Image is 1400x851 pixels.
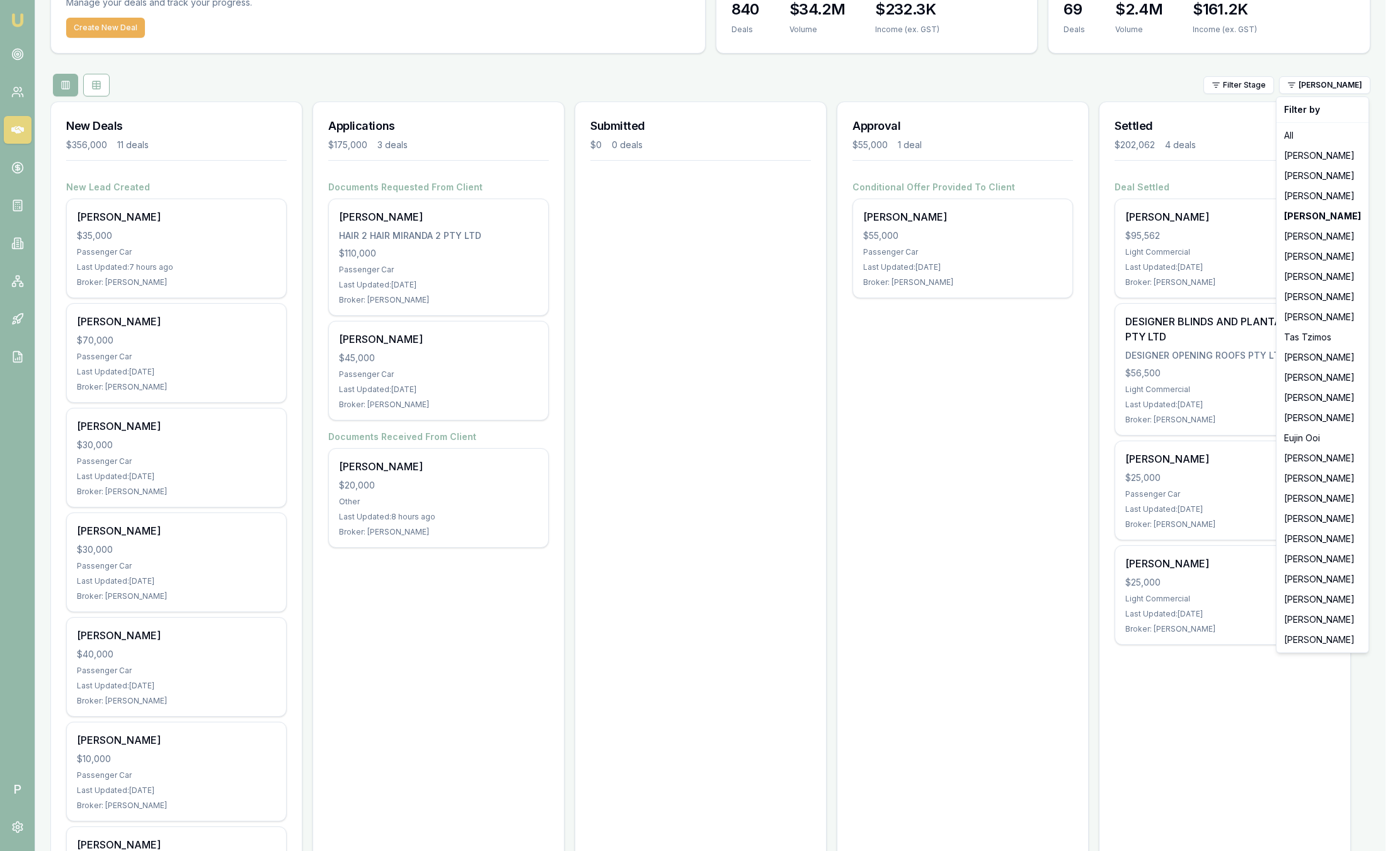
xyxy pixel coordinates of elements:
div: $40,000 [77,648,276,661]
div: [PERSON_NAME] [1125,556,1324,571]
div: [PERSON_NAME] [1279,448,1366,468]
div: Volume [1115,25,1162,35]
div: DESIGNER BLINDS AND PLANTATIONS PTY LTD [1125,314,1324,344]
div: $0 [590,139,602,151]
div: Broker: [PERSON_NAME] [77,696,276,706]
div: Broker: [PERSON_NAME] [1125,624,1324,634]
div: [PERSON_NAME] [1279,630,1366,650]
div: Passenger Car [77,456,276,466]
div: Light Commercial [1125,247,1324,257]
div: Last Updated: [DATE] [77,576,276,586]
div: $55,000 [852,139,888,151]
div: [PERSON_NAME] [1279,509,1366,529]
div: Broker: [PERSON_NAME] [339,400,538,410]
div: Last Updated: 8 hours ago [339,512,538,522]
strong: [PERSON_NAME] [1284,210,1361,223]
div: Passenger Car [1125,489,1324,499]
div: Last Updated: [DATE] [1125,609,1324,619]
div: 3 deals [377,139,408,151]
span: [PERSON_NAME] [1299,80,1362,90]
div: [PERSON_NAME] [77,419,276,434]
div: [PERSON_NAME] [1279,529,1366,549]
div: $55,000 [863,229,1062,242]
div: $175,000 [328,139,367,151]
div: Passenger Car [77,247,276,257]
span: Filter Stage [1223,80,1266,90]
div: Other [339,497,538,507]
div: Broker: [PERSON_NAME] [1125,415,1324,425]
div: Last Updated: [DATE] [77,367,276,377]
div: Passenger Car [863,247,1062,257]
div: Broker: [PERSON_NAME] [339,295,538,305]
div: $56,500 [1125,367,1324,379]
div: Last Updated: [DATE] [863,262,1062,272]
div: [PERSON_NAME] [1279,267,1366,287]
div: 11 deals [117,139,149,151]
h4: New Lead Created [66,181,287,194]
div: Eujin Ooi [1279,428,1366,448]
div: Last Updated: [DATE] [1125,400,1324,410]
div: [PERSON_NAME] [863,209,1062,224]
div: All [1279,125,1366,146]
div: [PERSON_NAME] [339,209,538,224]
div: Deals [732,25,759,35]
div: $95,562 [1125,229,1324,242]
div: [PERSON_NAME] [1279,368,1366,388]
div: HAIR 2 HAIR MIRANDA 2 PTY LTD [339,229,538,242]
h4: Deal Settled [1115,181,1335,194]
div: [PERSON_NAME] [339,332,538,347]
div: $10,000 [77,753,276,765]
h4: Conditional Offer Provided To Client [852,181,1073,194]
div: Broker: [PERSON_NAME] [77,277,276,287]
div: $45,000 [339,352,538,364]
h3: New Deals [66,117,287,135]
div: [PERSON_NAME] [1279,388,1366,408]
div: [PERSON_NAME] [77,314,276,329]
div: [PERSON_NAME] [1279,347,1366,368]
div: Last Updated: [DATE] [339,280,538,290]
h3: Applications [328,117,549,135]
div: Broker: [PERSON_NAME] [1125,519,1324,530]
div: Passenger Car [77,352,276,362]
div: Passenger Car [339,369,538,379]
div: Tas Tzimos [1279,327,1366,347]
div: Last Updated: [DATE] [339,385,538,395]
div: 4 deals [1165,139,1196,151]
div: [PERSON_NAME] [1279,226,1366,246]
div: [PERSON_NAME] [1125,209,1324,224]
div: Broker: [PERSON_NAME] [1125,277,1324,287]
h3: Settled [1115,117,1335,135]
div: [PERSON_NAME] [1279,589,1366,610]
div: $30,000 [77,543,276,556]
div: Income (ex. GST) [1193,25,1257,35]
div: Last Updated: [DATE] [77,785,276,796]
div: Passenger Car [339,265,538,275]
div: $356,000 [66,139,107,151]
div: [PERSON_NAME] [1279,569,1366,589]
div: [PERSON_NAME] [1279,468,1366,489]
div: Light Commercial [1125,594,1324,604]
div: Volume [789,25,845,35]
img: emu-icon-u.png [10,13,25,28]
div: [PERSON_NAME] [1279,166,1366,186]
div: [PERSON_NAME] [1279,186,1366,206]
div: Last Updated: [DATE] [77,681,276,691]
div: [PERSON_NAME] [77,628,276,643]
div: $25,000 [1125,576,1324,589]
div: [PERSON_NAME] [1279,610,1366,630]
h3: Approval [852,117,1073,135]
div: [PERSON_NAME] [339,459,538,474]
div: [PERSON_NAME] [1125,451,1324,466]
h3: Submitted [590,117,811,135]
div: Broker: [PERSON_NAME] [77,382,276,392]
div: [PERSON_NAME] [77,732,276,748]
button: Create New Deal [66,18,145,38]
div: Last Updated: [DATE] [77,472,276,482]
div: Light Commercial [1125,385,1324,395]
div: Passenger Car [77,561,276,571]
div: [PERSON_NAME] [1279,307,1366,327]
div: Filter by [1279,100,1366,120]
div: Broker: [PERSON_NAME] [77,591,276,601]
div: [PERSON_NAME] [1279,287,1366,307]
div: $25,000 [1125,472,1324,484]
